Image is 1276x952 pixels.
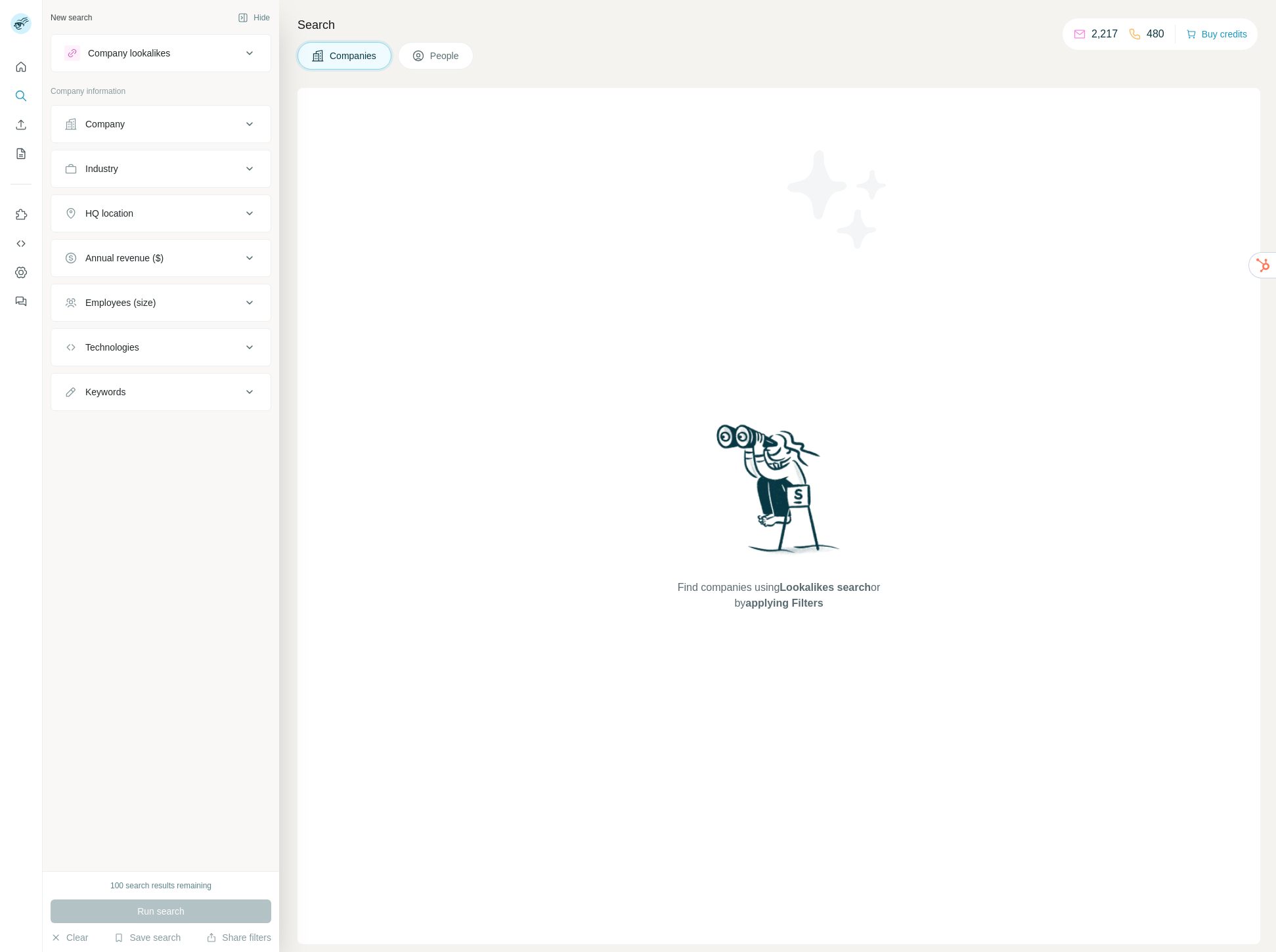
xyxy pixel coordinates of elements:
[85,162,118,175] div: Industry
[745,597,823,609] span: applying Filters
[711,421,847,567] img: Surfe Illustration - Woman searching with binoculars
[88,47,170,60] div: Company lookalikes
[51,242,271,274] button: Annual revenue ($)
[430,49,460,62] span: People
[51,376,271,408] button: Keywords
[229,8,279,28] button: Hide
[51,108,271,140] button: Company
[51,153,271,184] button: Industry
[110,880,211,892] div: 100 search results remaining
[51,287,271,318] button: Employees (size)
[11,261,32,284] button: Dashboard
[11,84,32,108] button: Search
[1186,25,1247,43] button: Buy credits
[114,931,181,944] button: Save search
[85,207,133,220] div: HQ location
[11,203,32,227] button: Use Surfe on LinkedIn
[51,931,88,944] button: Clear
[11,290,32,313] button: Feedback
[85,296,156,309] div: Employees (size)
[780,582,871,593] span: Lookalikes search
[85,118,125,131] div: Company
[11,232,32,255] button: Use Surfe API
[51,85,271,97] p: Company information
[1147,26,1164,42] p: 480
[85,341,139,354] div: Technologies
[51,198,271,229] button: HQ location
[297,16,1260,34] h4: Search
[1091,26,1118,42] p: 2,217
[206,931,271,944] button: Share filters
[51,332,271,363] button: Technologies
[11,55,32,79] button: Quick start
[779,141,897,259] img: Surfe Illustration - Stars
[85,385,125,399] div: Keywords
[51,12,92,24] div: New search
[85,251,164,265] div: Annual revenue ($)
[330,49,378,62] span: Companies
[11,113,32,137] button: Enrich CSV
[51,37,271,69] button: Company lookalikes
[11,142,32,165] button: My lists
[674,580,884,611] span: Find companies using or by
